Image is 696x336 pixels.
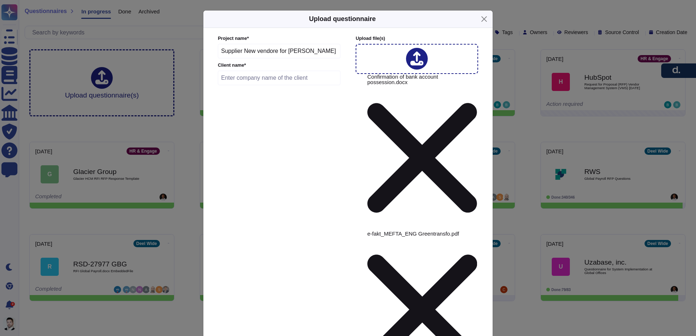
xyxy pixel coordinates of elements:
input: Enter company name of the client [218,71,340,85]
span: Upload file (s) [356,36,385,41]
label: Client name [218,63,340,68]
input: Enter project name [218,44,340,58]
h5: Upload questionnaire [309,14,376,24]
label: Project name [218,36,340,41]
span: Confirmation of bank account possession.docx [367,74,477,231]
button: Close [478,13,490,25]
